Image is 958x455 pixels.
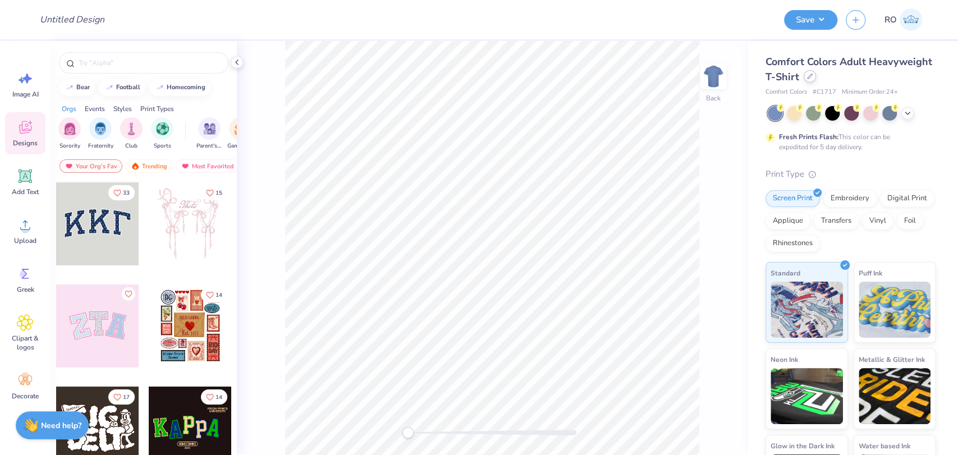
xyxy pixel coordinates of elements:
[842,88,898,97] span: Minimum Order: 24 +
[766,190,820,207] div: Screen Print
[862,213,893,229] div: Vinyl
[784,10,837,30] button: Save
[181,162,190,170] img: most_fav.gif
[771,368,843,424] img: Neon Ink
[879,8,927,31] a: RO
[116,84,140,90] div: football
[125,142,137,150] span: Club
[105,84,114,91] img: trend_line.gif
[203,122,216,135] img: Parent's Weekend Image
[402,427,414,438] div: Accessibility label
[859,368,931,424] img: Metallic & Glitter Ink
[771,353,798,365] span: Neon Ink
[41,420,81,431] strong: Need help?
[149,79,210,96] button: homecoming
[167,84,205,90] div: homecoming
[227,117,253,150] div: filter for Game Day
[99,79,145,96] button: football
[65,162,74,170] img: most_fav.gif
[120,117,143,150] div: filter for Club
[779,132,838,141] strong: Fresh Prints Flash:
[897,213,923,229] div: Foil
[884,13,897,26] span: RO
[859,440,910,452] span: Water based Ink
[7,334,44,352] span: Clipart & logos
[31,8,113,31] input: Untitled Design
[12,90,39,99] span: Image AI
[814,213,859,229] div: Transfers
[88,142,113,150] span: Fraternity
[77,57,221,68] input: Try "Alpha"
[76,84,90,90] div: bear
[196,117,222,150] div: filter for Parent's Weekend
[859,267,882,279] span: Puff Ink
[201,185,227,200] button: Like
[63,122,76,135] img: Sorority Image
[227,142,253,150] span: Game Day
[108,389,135,405] button: Like
[125,122,137,135] img: Club Image
[151,117,173,150] button: filter button
[216,190,222,196] span: 15
[766,168,936,181] div: Print Type
[766,88,807,97] span: Comfort Colors
[14,236,36,245] span: Upload
[779,132,917,152] div: This color can be expedited for 5 day delivery.
[234,122,247,135] img: Game Day Image
[771,267,800,279] span: Standard
[154,142,171,150] span: Sports
[706,93,721,103] div: Back
[85,104,105,114] div: Events
[59,159,122,173] div: Your Org's Fav
[176,159,239,173] div: Most Favorited
[766,235,820,252] div: Rhinestones
[59,79,95,96] button: bear
[216,394,222,400] span: 14
[12,392,39,401] span: Decorate
[17,285,34,294] span: Greek
[859,282,931,338] img: Puff Ink
[155,84,164,91] img: trend_line.gif
[123,394,130,400] span: 17
[94,122,107,135] img: Fraternity Image
[65,84,74,91] img: trend_line.gif
[900,8,922,31] img: Rosean Opiso
[58,117,81,150] div: filter for Sorority
[859,353,925,365] span: Metallic & Glitter Ink
[140,104,174,114] div: Print Types
[766,55,932,84] span: Comfort Colors Adult Heavyweight T-Shirt
[216,292,222,298] span: 14
[813,88,836,97] span: # C1717
[196,117,222,150] button: filter button
[126,159,172,173] div: Trending
[123,190,130,196] span: 33
[131,162,140,170] img: trending.gif
[771,440,835,452] span: Glow in the Dark Ink
[62,104,76,114] div: Orgs
[108,185,135,200] button: Like
[766,213,810,229] div: Applique
[702,65,725,88] img: Back
[771,282,843,338] img: Standard
[823,190,877,207] div: Embroidery
[196,142,222,150] span: Parent's Weekend
[13,139,38,148] span: Designs
[88,117,113,150] div: filter for Fraternity
[59,142,80,150] span: Sorority
[880,190,934,207] div: Digital Print
[156,122,169,135] img: Sports Image
[201,287,227,302] button: Like
[120,117,143,150] button: filter button
[88,117,113,150] button: filter button
[151,117,173,150] div: filter for Sports
[122,287,135,301] button: Like
[58,117,81,150] button: filter button
[12,187,39,196] span: Add Text
[201,389,227,405] button: Like
[227,117,253,150] button: filter button
[113,104,132,114] div: Styles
